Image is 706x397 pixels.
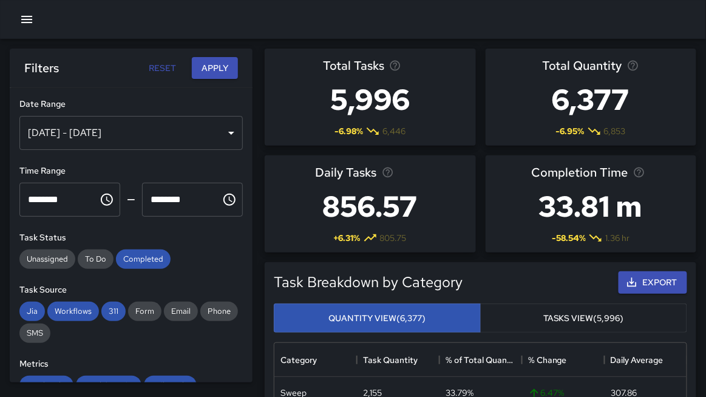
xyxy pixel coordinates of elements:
span: Total Quantity [543,56,622,75]
span: Workflows [47,306,99,316]
span: SMS [19,328,50,338]
svg: Total task quantity in the selected period, compared to the previous period. [627,59,639,72]
button: Quantity View(6,377) [274,304,481,333]
div: Daily Tasks [144,376,197,395]
h6: Time Range [19,165,243,178]
h5: Task Breakdown by Category [274,273,614,292]
div: Category [274,343,357,377]
div: Jia [19,302,45,321]
button: Choose time, selected time is 11:59 PM [217,188,242,212]
span: -6.95 % [556,125,585,137]
span: Daily Tasks [144,380,197,390]
h3: 6,377 [543,75,639,124]
span: Email [164,306,198,316]
div: Daily Average [605,343,687,377]
div: % Change [522,343,605,377]
span: Daily Tasks [316,163,377,182]
span: 311 [101,306,126,316]
div: Total Quantity [76,376,141,395]
button: Reset [143,57,182,80]
h3: 5,996 [323,75,417,124]
span: 805.75 [380,232,407,244]
div: SMS [19,324,50,343]
div: Unassigned [19,249,75,269]
h3: 856.57 [316,182,425,231]
span: Total Tasks [323,56,384,75]
div: 311 [101,302,126,321]
div: % of Total Quantity [440,343,522,377]
div: Form [128,302,161,321]
span: Jia [19,306,45,316]
h6: Metrics [19,358,243,371]
h6: Task Status [19,231,243,245]
span: 6,853 [604,125,626,137]
div: % Change [528,343,567,377]
span: Completion Time [532,163,628,182]
span: 1.36 hr [605,232,630,244]
span: To Do [78,254,114,264]
h3: 33.81 m [532,182,650,231]
span: 6,446 [382,125,406,137]
span: + 6.31 % [334,232,361,244]
div: Task Quantity [363,343,418,377]
svg: Total number of tasks in the selected period, compared to the previous period. [389,59,401,72]
h6: Filters [24,58,59,78]
span: Total Tasks [19,380,73,390]
button: Export [619,271,687,294]
svg: Average number of tasks per day in the selected period, compared to the previous period. [382,166,394,178]
div: Task Quantity [357,343,440,377]
div: % of Total Quantity [446,343,516,377]
span: Unassigned [19,254,75,264]
span: Completed [116,254,171,264]
div: [DATE] - [DATE] [19,116,243,150]
div: Category [280,343,317,377]
h6: Date Range [19,98,243,111]
div: Workflows [47,302,99,321]
span: Total Quantity [76,380,141,390]
span: -6.98 % [334,125,363,137]
button: Tasks View(5,996) [480,304,687,333]
h6: Task Source [19,283,243,297]
div: To Do [78,249,114,269]
div: Daily Average [611,343,664,377]
div: Completed [116,249,171,269]
svg: Average time taken to complete tasks in the selected period, compared to the previous period. [633,166,645,178]
div: Total Tasks [19,376,73,395]
button: Apply [192,57,238,80]
span: -58.54 % [552,232,586,244]
span: Form [128,306,161,316]
button: Choose time, selected time is 12:00 AM [95,188,119,212]
div: Email [164,302,198,321]
span: Phone [200,306,238,316]
div: Phone [200,302,238,321]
